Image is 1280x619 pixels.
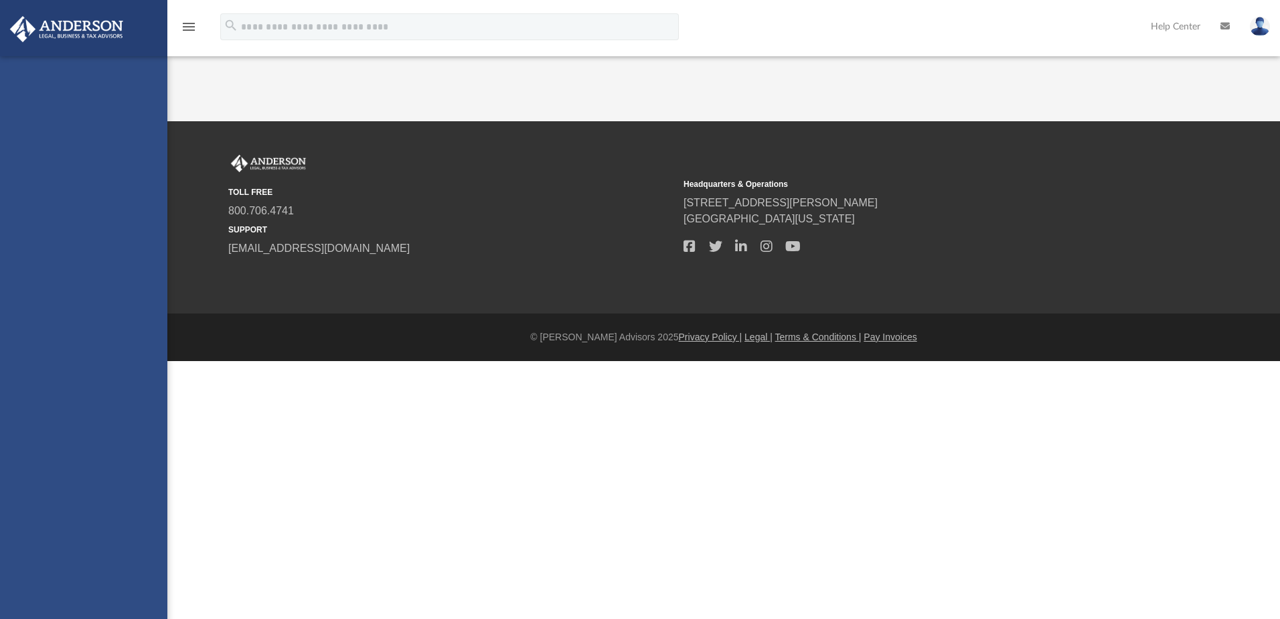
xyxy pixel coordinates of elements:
img: User Pic [1250,17,1270,36]
a: [EMAIL_ADDRESS][DOMAIN_NAME] [228,243,410,254]
a: [STREET_ADDRESS][PERSON_NAME] [684,197,878,208]
small: Headquarters & Operations [684,178,1129,190]
i: search [224,18,238,33]
a: 800.706.4741 [228,205,294,216]
a: menu [181,25,197,35]
img: Anderson Advisors Platinum Portal [6,16,127,42]
small: TOLL FREE [228,186,674,198]
a: Pay Invoices [864,332,916,342]
a: Legal | [744,332,773,342]
img: Anderson Advisors Platinum Portal [228,155,309,172]
i: menu [181,19,197,35]
div: © [PERSON_NAME] Advisors 2025 [167,330,1280,344]
a: Privacy Policy | [679,332,742,342]
small: SUPPORT [228,224,674,236]
a: [GEOGRAPHIC_DATA][US_STATE] [684,213,855,224]
a: Terms & Conditions | [775,332,862,342]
